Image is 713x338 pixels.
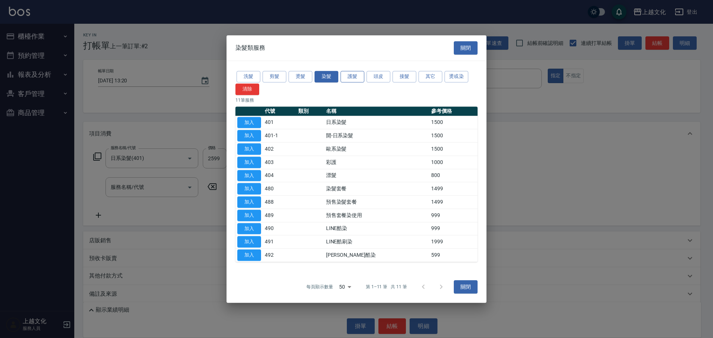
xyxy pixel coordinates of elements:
[237,130,261,142] button: 加入
[454,41,478,55] button: 關閉
[263,235,296,249] td: 491
[237,236,261,248] button: 加入
[324,182,430,196] td: 染髮套餐
[237,196,261,208] button: 加入
[324,222,430,235] td: LINE酷染
[263,71,286,82] button: 剪髮
[324,249,430,262] td: [PERSON_NAME]酷染
[393,71,416,82] button: 接髮
[454,280,478,294] button: 關閉
[263,129,296,142] td: 401-1
[306,283,333,290] p: 每頁顯示數量
[324,116,430,129] td: 日系染髮
[237,157,261,168] button: 加入
[237,210,261,221] button: 加入
[263,156,296,169] td: 403
[263,116,296,129] td: 401
[429,156,478,169] td: 1000
[336,277,354,297] div: 50
[237,71,260,82] button: 洗髮
[235,97,478,104] p: 11 筆服務
[237,143,261,155] button: 加入
[367,71,390,82] button: 頭皮
[263,209,296,222] td: 489
[237,223,261,234] button: 加入
[263,106,296,116] th: 代號
[429,142,478,156] td: 1500
[263,249,296,262] td: 492
[429,249,478,262] td: 599
[429,235,478,249] td: 1999
[235,44,265,52] span: 染髮類服務
[341,71,364,82] button: 護髮
[366,283,407,290] p: 第 1–11 筆 共 11 筆
[324,209,430,222] td: 預售套餐染使用
[324,156,430,169] td: 彩護
[324,129,430,142] td: 開-日系染髮
[324,106,430,116] th: 名稱
[289,71,312,82] button: 燙髮
[237,117,261,128] button: 加入
[315,71,338,82] button: 染髮
[237,183,261,195] button: 加入
[419,71,442,82] button: 其它
[263,196,296,209] td: 488
[263,142,296,156] td: 402
[324,235,430,249] td: LINE酷刷染
[429,129,478,142] td: 1500
[237,249,261,261] button: 加入
[235,83,259,95] button: 清除
[429,209,478,222] td: 999
[429,106,478,116] th: 參考價格
[324,169,430,182] td: 漂髮
[263,222,296,235] td: 490
[324,142,430,156] td: 歐系染髮
[263,169,296,182] td: 404
[429,116,478,129] td: 1500
[429,182,478,196] td: 1499
[263,182,296,196] td: 480
[324,196,430,209] td: 預售染髮套餐
[429,169,478,182] td: 800
[296,106,324,116] th: 類別
[237,170,261,181] button: 加入
[429,196,478,209] td: 1499
[429,222,478,235] td: 999
[445,71,468,82] button: 燙或染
